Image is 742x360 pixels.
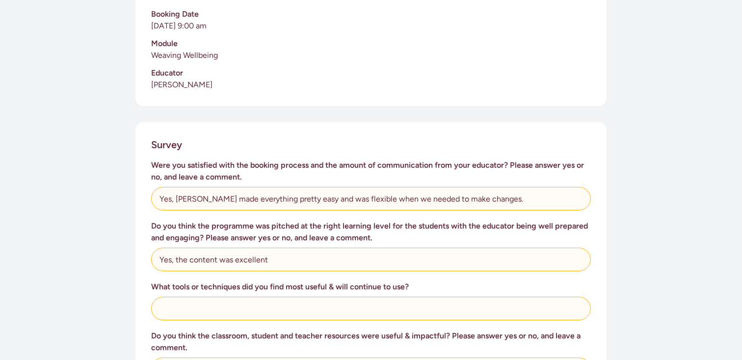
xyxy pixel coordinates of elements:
h3: What tools or techniques did you find most useful & will continue to use? [151,281,591,293]
p: Weaving Wellbeing [151,50,591,61]
h3: Educator [151,67,591,79]
h3: Do you think the programme was pitched at the right learning level for the students with the educ... [151,220,591,244]
p: [PERSON_NAME] [151,79,591,91]
h3: Module [151,38,591,50]
h2: Survey [151,138,182,152]
h3: Do you think the classroom, student and teacher resources were useful & impactful? Please answer ... [151,330,591,354]
p: [DATE] 9:00 am [151,20,591,32]
h3: Booking Date [151,8,591,20]
h3: Were you satisfied with the booking process and the amount of communication from your educator? P... [151,159,591,183]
